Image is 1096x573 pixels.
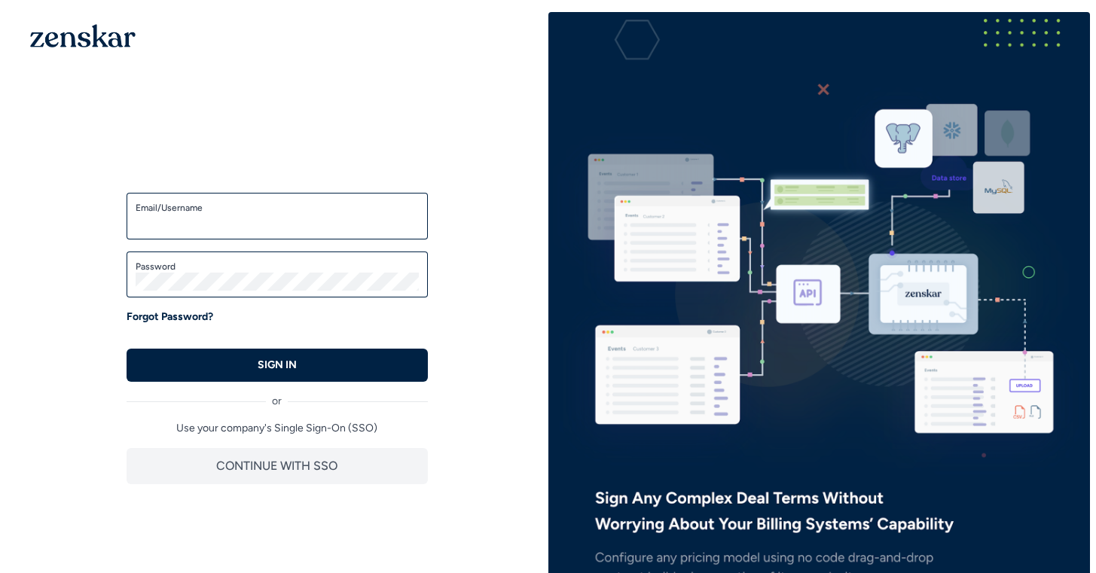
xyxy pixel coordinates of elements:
div: or [127,382,428,409]
label: Password [136,261,419,273]
img: 1OGAJ2xQqyY4LXKgY66KYq0eOWRCkrZdAb3gUhuVAqdWPZE9SRJmCz+oDMSn4zDLXe31Ii730ItAGKgCKgCCgCikA4Av8PJUP... [30,24,136,47]
button: CONTINUE WITH SSO [127,448,428,484]
button: SIGN IN [127,349,428,382]
p: SIGN IN [258,358,297,373]
label: Email/Username [136,202,419,214]
a: Forgot Password? [127,309,213,325]
p: Use your company's Single Sign-On (SSO) [127,421,428,436]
